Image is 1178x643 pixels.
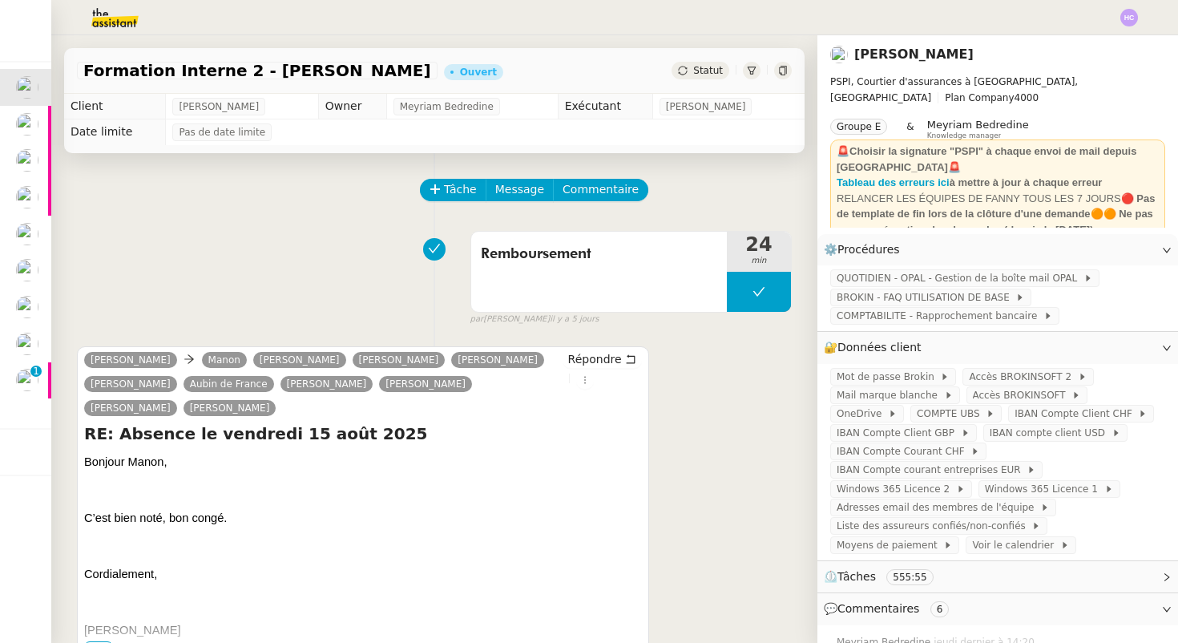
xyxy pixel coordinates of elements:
span: Adresses email des membres de l'équipe [837,499,1040,516]
nz-badge-sup: 1 [30,366,42,377]
span: Message [495,180,544,199]
a: [PERSON_NAME] [451,353,544,367]
a: Tableau des erreurs ici [837,176,950,188]
span: Pas de date limite [179,124,265,140]
img: users%2FNmPW3RcGagVdwlUj0SIRjiM8zA23%2Favatar%2Fb3e8f68e-88d8-429d-a2bd-00fb6f2d12db [16,149,38,172]
span: Meyriam Bedredine [400,99,494,115]
a: [PERSON_NAME] [379,377,472,391]
span: Formation Interne 2 - [PERSON_NAME] [83,63,431,79]
a: [PERSON_NAME] [84,401,177,415]
span: IBAN Compte Client GBP [837,425,961,441]
nz-tag: Groupe E [830,119,887,135]
a: [PERSON_NAME] [854,47,974,62]
span: Données client [837,341,922,354]
span: Accès BROKINSOFT 2 [969,369,1077,385]
strong: 🚨Choisir la signature "PSPI" à chaque envoi de mail depuis [GEOGRAPHIC_DATA]🚨 [837,145,1136,173]
span: Mot de passe Brokin [837,369,940,385]
span: Windows 365 Licence 1 [985,481,1104,497]
a: [PERSON_NAME] [280,377,373,391]
span: 24 [727,235,791,254]
span: IBAN Compte courant entreprises EUR [837,462,1027,478]
span: Répondre [568,351,622,367]
button: Répondre [563,350,642,368]
span: OneDrive [837,406,888,422]
span: C’est bien noté, bon congé. [84,512,227,524]
a: [PERSON_NAME] [184,401,276,415]
span: 🔐 [824,338,928,357]
img: users%2FALbeyncImohZ70oG2ud0kR03zez1%2Favatar%2F645c5494-5e49-4313-a752-3cbe407590be [16,259,38,281]
td: Exécutant [558,94,652,119]
span: Meyriam Bedredine [927,119,1029,131]
a: [PERSON_NAME] [253,353,346,367]
span: IBAN compte client USD [990,425,1111,441]
img: users%2Fa6PbEmLwvGXylUqKytRPpDpAx153%2Favatar%2Ffanny.png [830,46,848,63]
span: min [727,254,791,268]
div: ⏲️Tâches 555:55 [817,561,1178,592]
span: Commentaires [837,602,919,615]
button: Commentaire [553,179,648,201]
img: users%2FWH1OB8fxGAgLOjAz1TtlPPgOcGL2%2Favatar%2F32e28291-4026-4208-b892-04f74488d877 [16,333,38,355]
td: Client [64,94,166,119]
span: Tâches [837,570,876,583]
span: Commentaire [563,180,639,199]
nz-tag: 555:55 [886,569,933,585]
a: [PERSON_NAME] [84,377,177,391]
span: IBAN Compte Client CHF [1015,406,1138,422]
img: users%2Fo4K84Ijfr6OOM0fa5Hz4riIOf4g2%2Favatar%2FChatGPT%20Image%201%20aou%CC%82t%202025%2C%2010_2... [16,186,38,208]
span: Voir le calendrier [972,537,1059,553]
span: PSPI, Courtier d'assurances à [GEOGRAPHIC_DATA], [GEOGRAPHIC_DATA] [830,76,1078,103]
a: [PERSON_NAME] [353,353,446,367]
span: Tâche [444,180,477,199]
div: RELANCER LES ÉQUIPES DE FANNY TOUS LES 7 JOURS [837,191,1159,238]
app-user-label: Knowledge manager [927,119,1029,140]
img: users%2F3XW7N0tEcIOoc8sxKxWqDcFn91D2%2Favatar%2F5653ca14-9fea-463f-a381-ec4f4d723a3b [16,369,38,391]
div: 💬Commentaires 6 [817,593,1178,625]
span: Moyens de paiement [837,537,943,553]
small: [PERSON_NAME] [470,313,599,326]
span: Knowledge manager [927,131,1002,140]
span: [PERSON_NAME] [84,624,181,637]
div: 🔐Données client [817,332,1178,363]
span: [PERSON_NAME] [666,99,746,115]
span: Bonjour Manon, [84,455,167,468]
td: Date limite [64,119,166,145]
h4: RE: Absence le vendredi 15 août 2025 [84,423,642,445]
span: 💬 [824,602,955,615]
p: 1 [33,366,39,380]
img: users%2Fa6PbEmLwvGXylUqKytRPpDpAx153%2Favatar%2Ffanny.png [16,76,38,99]
strong: à mettre à jour à chaque erreur [950,176,1103,188]
span: Cordialement, [84,568,157,580]
span: Accès BROKINSOFT [973,387,1072,403]
span: par [470,313,484,326]
span: Windows 365 Licence 2 [837,481,956,497]
span: BROKIN - FAQ UTILISATION DE BASE [837,289,1015,305]
a: Aubin de France [184,377,274,391]
a: Manon [202,353,247,367]
button: Message [486,179,554,201]
span: il y a 5 jours [550,313,599,326]
nz-tag: 6 [930,601,950,617]
span: IBAN Compte Courant CHF [837,443,970,459]
a: [PERSON_NAME] [84,353,177,367]
div: ⚙️Procédures [817,234,1178,265]
span: Statut [693,65,723,76]
img: svg [1120,9,1138,26]
span: Mail marque blanche [837,387,944,403]
span: COMPTE UBS [917,406,986,422]
td: Owner [318,94,386,119]
span: ⏲️ [824,570,946,583]
span: & [906,119,914,140]
span: 4000 [1015,92,1039,103]
span: Plan Company [945,92,1014,103]
img: users%2FNmPW3RcGagVdwlUj0SIRjiM8zA23%2Favatar%2Fb3e8f68e-88d8-429d-a2bd-00fb6f2d12db [16,113,38,135]
img: users%2F06kvAzKMBqOxjLu2eDiYSZRFz222%2Favatar%2F9cfe4db0-b568-4f56-b615-e3f13251bd5a [16,223,38,245]
span: Procédures [837,243,900,256]
span: QUOTIDIEN - OPAL - Gestion de la boîte mail OPAL [837,270,1083,286]
strong: 🔴 Pas de template de fin lors de la clôture d'une demande🟠🟠 Ne pas accuser réception des demandes... [837,192,1155,236]
button: Tâche [420,179,486,201]
span: COMPTABILITE - Rapprochement bancaire [837,308,1043,324]
span: [PERSON_NAME] [179,99,259,115]
span: ⚙️ [824,241,907,259]
img: users%2Fa6PbEmLwvGXylUqKytRPpDpAx153%2Favatar%2Ffanny.png [16,296,38,318]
